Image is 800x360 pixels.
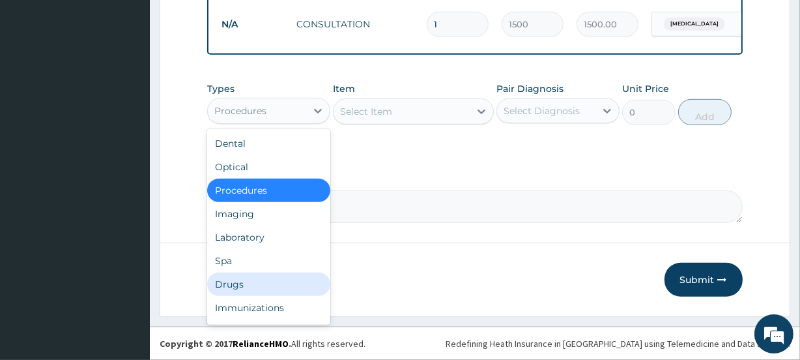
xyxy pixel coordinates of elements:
strong: Copyright © 2017 . [160,338,291,350]
div: Optical [207,155,330,179]
label: Item [333,82,355,95]
textarea: Type your message and hit 'Enter' [7,230,248,275]
label: Types [207,83,235,95]
div: Laboratory [207,226,330,249]
div: Chat with us now [68,73,219,90]
div: Imaging [207,202,330,226]
label: Unit Price [622,82,669,95]
div: Select Diagnosis [504,104,580,117]
button: Submit [664,263,743,297]
a: RelianceHMO [233,338,289,350]
td: CONSULTATION [290,11,420,37]
div: Minimize live chat window [214,7,245,38]
div: Select Item [340,105,392,118]
footer: All rights reserved. [150,327,800,360]
div: Procedures [207,179,330,202]
div: Drugs [207,273,330,296]
span: [MEDICAL_DATA] [664,18,725,31]
div: Others [207,320,330,343]
div: Redefining Heath Insurance in [GEOGRAPHIC_DATA] using Telemedicine and Data Science! [446,337,790,350]
img: d_794563401_company_1708531726252_794563401 [24,65,53,98]
label: Pair Diagnosis [496,82,564,95]
button: Add [678,99,732,125]
span: We're online! [76,101,180,233]
label: Comment [207,172,742,183]
div: Immunizations [207,296,330,320]
div: Spa [207,249,330,273]
td: N/A [215,12,290,37]
div: Procedures [214,104,266,117]
div: Dental [207,132,330,155]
